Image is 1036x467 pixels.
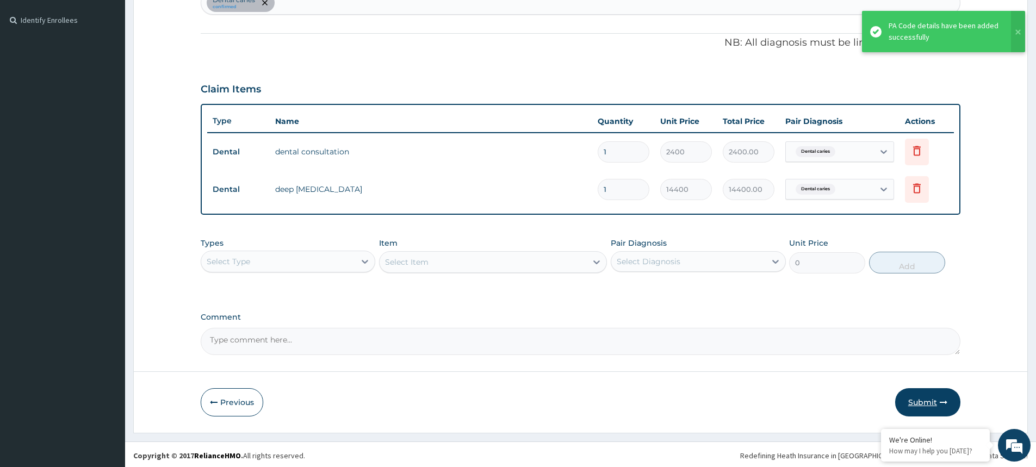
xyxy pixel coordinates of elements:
[796,146,835,157] span: Dental caries
[194,451,241,460] a: RelianceHMO
[789,238,828,248] label: Unit Price
[780,110,899,132] th: Pair Diagnosis
[57,61,183,75] div: Chat with us now
[201,36,960,50] p: NB: All diagnosis must be linked to a claim item
[740,450,1028,461] div: Redefining Heath Insurance in [GEOGRAPHIC_DATA] using Telemedicine and Data Science!
[270,141,592,163] td: dental consultation
[889,446,982,456] p: How may I help you today?
[270,178,592,200] td: deep [MEDICAL_DATA]
[617,256,680,267] div: Select Diagnosis
[207,179,270,200] td: Dental
[611,238,667,248] label: Pair Diagnosis
[869,252,945,273] button: Add
[889,435,982,445] div: We're Online!
[899,110,954,132] th: Actions
[201,313,960,322] label: Comment
[379,238,398,248] label: Item
[213,4,255,10] small: confirmed
[207,256,250,267] div: Select Type
[207,142,270,162] td: Dental
[201,239,224,248] label: Types
[20,54,44,82] img: d_794563401_company_1708531726252_794563401
[178,5,204,32] div: Minimize live chat window
[717,110,780,132] th: Total Price
[201,388,263,416] button: Previous
[133,451,243,460] strong: Copyright © 2017 .
[201,84,261,96] h3: Claim Items
[5,297,207,335] textarea: Type your message and hit 'Enter'
[207,111,270,131] th: Type
[592,110,655,132] th: Quantity
[889,20,1001,43] div: PA Code details have been added successfully
[895,388,960,416] button: Submit
[655,110,717,132] th: Unit Price
[270,110,592,132] th: Name
[63,137,150,247] span: We're online!
[796,184,835,195] span: Dental caries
